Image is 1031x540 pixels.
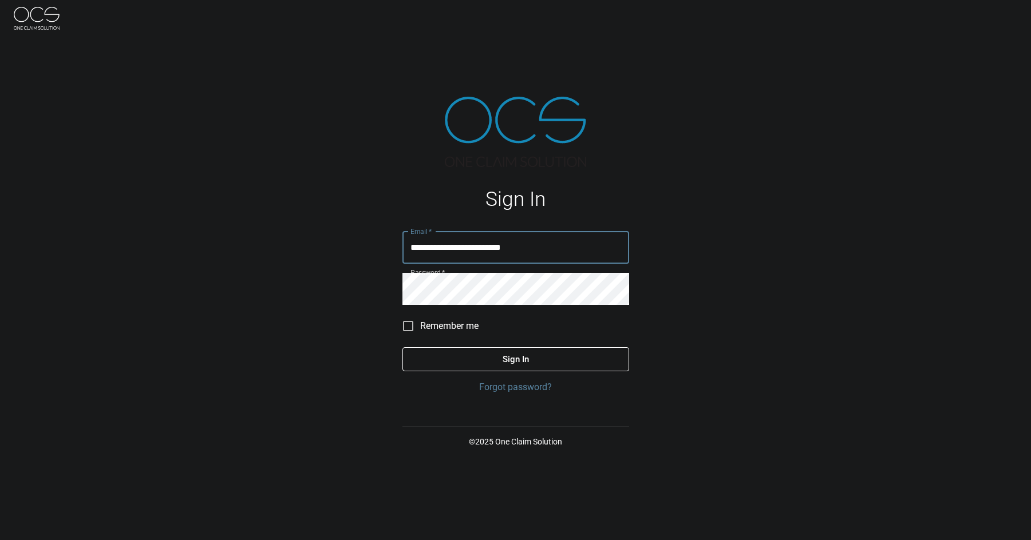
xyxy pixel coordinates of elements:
img: ocs-logo-tra.png [445,97,586,167]
h1: Sign In [402,188,629,211]
p: © 2025 One Claim Solution [402,436,629,447]
label: Email [410,227,432,236]
img: ocs-logo-white-transparent.png [14,7,60,30]
label: Password [410,268,445,277]
a: Forgot password? [402,380,629,394]
span: Remember me [420,319,479,333]
button: Sign In [402,347,629,371]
